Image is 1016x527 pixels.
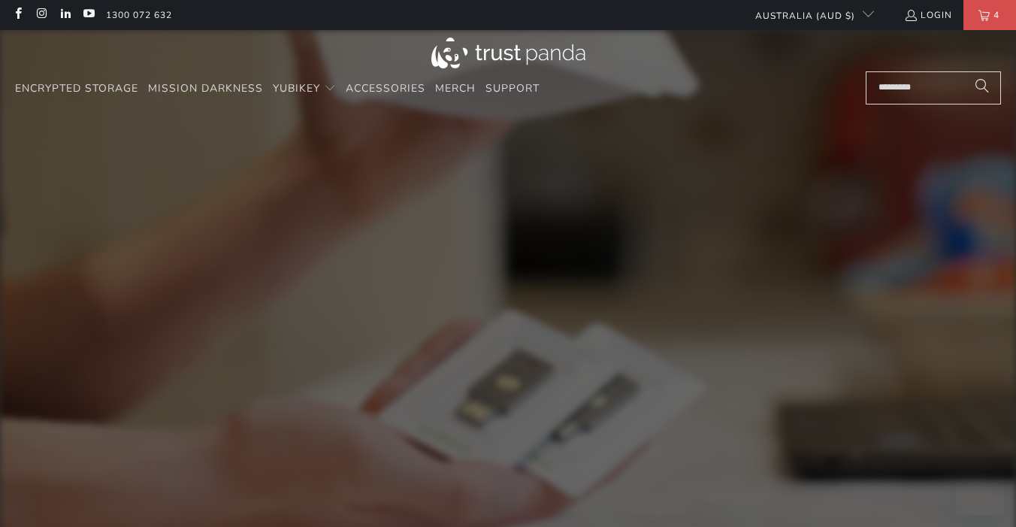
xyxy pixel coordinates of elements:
span: YubiKey [273,81,320,95]
span: Accessories [346,81,425,95]
a: 1300 072 632 [106,7,172,23]
span: Support [485,81,540,95]
a: Mission Darkness [148,71,263,107]
a: Trust Panda Australia on LinkedIn [59,9,71,21]
iframe: Button to launch messaging window [956,467,1004,515]
a: Trust Panda Australia on Facebook [11,9,24,21]
a: Encrypted Storage [15,71,138,107]
a: Trust Panda Australia on Instagram [35,9,47,21]
input: Search... [866,71,1001,104]
nav: Translation missing: en.navigation.header.main_nav [15,71,540,107]
a: Accessories [346,71,425,107]
a: Merch [435,71,476,107]
a: Login [904,7,952,23]
span: Encrypted Storage [15,81,138,95]
a: Support [485,71,540,107]
button: Search [963,71,1001,104]
summary: YubiKey [273,71,336,107]
span: Merch [435,81,476,95]
a: Trust Panda Australia on YouTube [82,9,95,21]
span: Mission Darkness [148,81,263,95]
img: Trust Panda Australia [431,38,585,68]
